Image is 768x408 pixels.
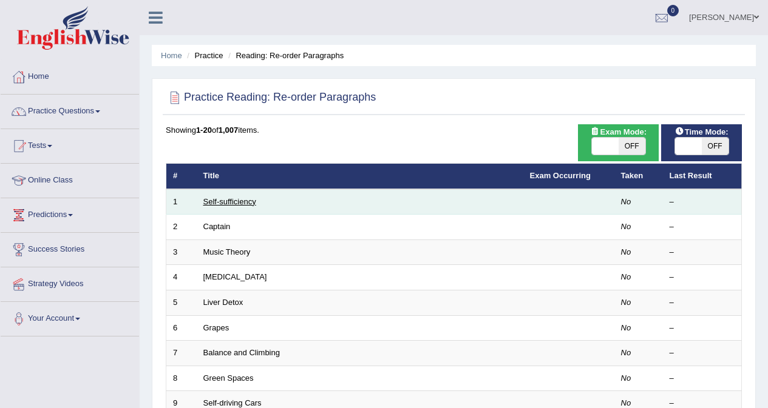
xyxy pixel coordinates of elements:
[621,323,631,332] em: No
[166,124,742,136] div: Showing of items.
[1,233,139,263] a: Success Stories
[203,222,231,231] a: Captain
[621,398,631,407] em: No
[702,138,729,155] span: OFF
[1,95,139,125] a: Practice Questions
[621,197,631,206] em: No
[219,125,239,135] b: 1,007
[586,125,651,138] span: Exam Mode:
[203,323,229,332] a: Grapes
[621,373,631,383] em: No
[1,302,139,332] a: Your Account
[166,341,197,366] td: 7
[1,60,139,90] a: Home
[166,189,197,215] td: 1
[663,164,742,189] th: Last Result
[619,138,645,155] span: OFF
[670,221,735,233] div: –
[184,50,223,61] li: Practice
[621,348,631,357] em: No
[166,215,197,240] td: 2
[166,290,197,316] td: 5
[667,5,679,16] span: 0
[1,267,139,298] a: Strategy Videos
[161,51,182,60] a: Home
[166,315,197,341] td: 6
[196,125,212,135] b: 1-20
[670,196,735,208] div: –
[621,247,631,256] em: No
[670,373,735,384] div: –
[203,373,254,383] a: Green Spaces
[197,164,523,189] th: Title
[166,239,197,265] td: 3
[670,272,735,283] div: –
[203,197,256,206] a: Self-sufficiency
[670,323,735,334] div: –
[578,124,659,161] div: Show exams occurring in exams
[203,247,251,256] a: Music Theory
[203,272,267,281] a: [MEDICAL_DATA]
[203,348,280,357] a: Balance and Climbing
[670,247,735,258] div: –
[166,164,197,189] th: #
[1,164,139,194] a: Online Class
[670,347,735,359] div: –
[614,164,663,189] th: Taken
[1,129,139,159] a: Tests
[166,366,197,391] td: 8
[530,171,591,180] a: Exam Occurring
[203,398,262,407] a: Self-driving Cars
[1,198,139,229] a: Predictions
[621,222,631,231] em: No
[621,272,631,281] em: No
[225,50,344,61] li: Reading: Re-order Paragraphs
[203,298,243,307] a: Liver Detox
[670,297,735,309] div: –
[670,125,733,138] span: Time Mode:
[166,265,197,290] td: 4
[621,298,631,307] em: No
[166,89,376,107] h2: Practice Reading: Re-order Paragraphs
